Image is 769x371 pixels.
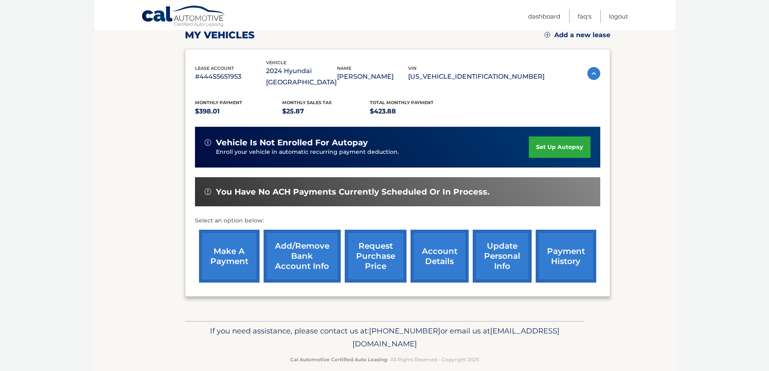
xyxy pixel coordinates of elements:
[195,71,266,82] p: #44455651953
[195,216,600,226] p: Select an option below:
[528,10,560,23] a: Dashboard
[370,106,457,117] p: $423.88
[529,136,590,158] a: set up autopay
[352,326,559,348] span: [EMAIL_ADDRESS][DOMAIN_NAME]
[282,106,370,117] p: $25.87
[609,10,628,23] a: Logout
[408,65,417,71] span: vin
[195,65,234,71] span: lease account
[216,138,368,148] span: vehicle is not enrolled for autopay
[205,189,211,195] img: alert-white.svg
[282,100,332,105] span: Monthly sales Tax
[345,230,407,283] a: request purchase price
[205,139,211,146] img: alert-white.svg
[141,5,226,29] a: Cal Automotive
[411,230,469,283] a: account details
[536,230,596,283] a: payment history
[408,71,545,82] p: [US_VEHICLE_IDENTIFICATION_NUMBER]
[266,65,337,88] p: 2024 Hyundai [GEOGRAPHIC_DATA]
[337,71,408,82] p: [PERSON_NAME]
[337,65,351,71] span: name
[190,325,579,350] p: If you need assistance, please contact us at: or email us at
[545,31,610,39] a: Add a new lease
[370,100,434,105] span: Total Monthly Payment
[473,230,532,283] a: update personal info
[185,29,255,41] h2: my vehicles
[266,60,286,65] span: vehicle
[216,187,489,197] span: You have no ACH payments currently scheduled or in process.
[578,10,591,23] a: FAQ's
[190,355,579,364] p: - All Rights Reserved - Copyright 2025
[587,67,600,80] img: accordion-active.svg
[369,326,440,335] span: [PHONE_NUMBER]
[264,230,341,283] a: Add/Remove bank account info
[195,106,283,117] p: $398.01
[216,148,529,157] p: Enroll your vehicle in automatic recurring payment deduction.
[290,356,387,363] strong: Cal Automotive Certified Auto Leasing
[545,32,550,38] img: add.svg
[195,100,242,105] span: Monthly Payment
[199,230,260,283] a: make a payment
